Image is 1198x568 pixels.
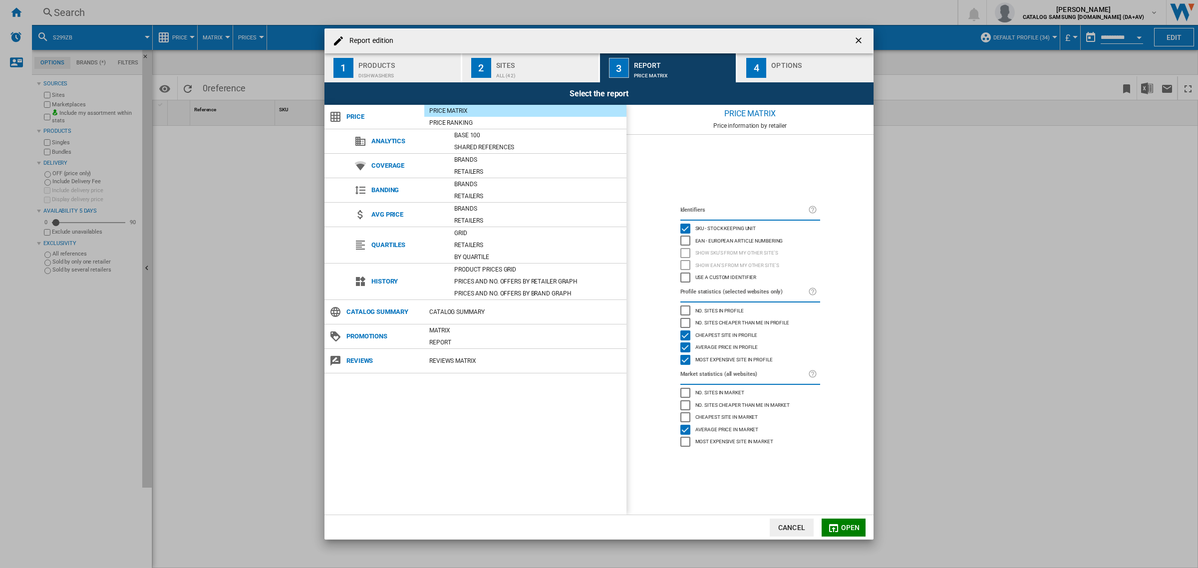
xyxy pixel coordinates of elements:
span: No. sites cheaper than me in market [695,401,790,408]
div: Price information by retailer [626,122,874,129]
md-checkbox: Show EAN's from my other site's [680,259,820,272]
span: No. sites in market [695,388,744,395]
span: Most expensive site in market [695,437,773,444]
div: Sites [496,57,595,68]
md-checkbox: Use a custom identifier [680,272,820,284]
span: Cheapest site in profile [695,331,758,338]
button: Cancel [770,519,814,537]
md-checkbox: Most expensive site in profile [680,353,820,366]
button: 3 Report Price Matrix [600,53,737,82]
md-checkbox: Cheapest site in profile [680,329,820,341]
div: Brands [449,204,626,214]
div: Retailers [449,216,626,226]
div: Matrix [424,325,626,335]
div: ALL (42) [496,68,595,78]
span: Average price in profile [695,343,758,350]
span: No. sites cheaper than me in profile [695,318,789,325]
div: Product prices grid [449,265,626,275]
div: Select the report [324,82,874,105]
md-checkbox: No. sites in market [680,387,820,399]
div: Price Matrix [634,68,732,78]
div: Shared references [449,142,626,152]
button: 4 Options [737,53,874,82]
div: Options [771,57,870,68]
button: Open [822,519,866,537]
span: SKU - Stock Keeping Unit [695,224,756,231]
h4: Report edition [344,36,393,46]
div: Retailers [449,240,626,250]
div: REVIEWS Matrix [424,356,626,366]
div: Brands [449,155,626,165]
span: History [366,275,449,288]
md-checkbox: No. sites cheaper than me in profile [680,317,820,329]
div: Dishwashers [358,68,457,78]
md-checkbox: Average price in profile [680,341,820,354]
md-checkbox: SKU - Stock Keeping Unit [680,223,820,235]
div: Prices and No. offers by brand graph [449,288,626,298]
div: By quartile [449,252,626,262]
md-checkbox: Show SKU'S from my other site's [680,247,820,260]
button: 2 Sites ALL (42) [462,53,599,82]
span: Catalog Summary [341,305,424,319]
div: Retailers [449,191,626,201]
span: Reviews [341,354,424,368]
div: Base 100 [449,130,626,140]
span: Analytics [366,134,449,148]
span: Show SKU'S from my other site's [695,249,778,256]
span: Use a custom identifier [695,273,757,280]
div: Catalog Summary [424,307,626,317]
div: Price Matrix [424,106,626,116]
span: Open [841,524,860,532]
span: Show EAN's from my other site's [695,261,779,268]
label: Market statistics (all websites) [680,369,808,380]
span: Banding [366,183,449,197]
div: Products [358,57,457,68]
div: Price Ranking [424,118,626,128]
label: Profile statistics (selected websites only) [680,286,808,297]
span: Avg price [366,208,449,222]
span: Promotions [341,329,424,343]
span: Most expensive site in profile [695,355,773,362]
span: Coverage [366,159,449,173]
div: 2 [471,58,491,78]
ng-md-icon: getI18NText('BUTTONS.CLOSE_DIALOG') [854,35,866,47]
md-checkbox: EAN - European Article Numbering [680,235,820,247]
span: EAN - European Article Numbering [695,237,783,244]
span: Average price in market [695,425,759,432]
md-checkbox: Average price in market [680,423,820,436]
md-checkbox: No. sites cheaper than me in market [680,399,820,411]
div: Grid [449,228,626,238]
button: 1 Products Dishwashers [324,53,462,82]
md-checkbox: No. sites in profile [680,304,820,317]
span: Cheapest site in market [695,413,758,420]
div: Report [634,57,732,68]
div: 4 [746,58,766,78]
md-checkbox: Most expensive site in market [680,436,820,448]
div: Retailers [449,167,626,177]
div: 1 [333,58,353,78]
div: Prices and No. offers by retailer graph [449,277,626,286]
div: Report [424,337,626,347]
label: Identifiers [680,205,808,216]
md-checkbox: Cheapest site in market [680,411,820,424]
button: getI18NText('BUTTONS.CLOSE_DIALOG') [850,31,870,51]
span: Quartiles [366,238,449,252]
span: Price [341,110,424,124]
div: Brands [449,179,626,189]
div: 3 [609,58,629,78]
span: No. sites in profile [695,306,744,313]
div: Price Matrix [626,105,874,122]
